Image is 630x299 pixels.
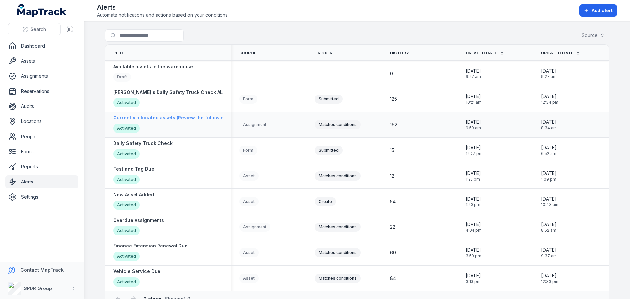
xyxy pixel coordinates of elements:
div: Activated [113,175,140,184]
span: Updated Date [541,51,574,56]
span: 22 [390,224,395,230]
a: People [5,130,78,143]
a: Assignments [5,70,78,83]
a: Updated Date [541,51,581,56]
button: Source [577,29,609,42]
span: 8:34 am [541,125,557,131]
time: 11/09/2025, 6:52:09 am [541,144,556,156]
span: [DATE] [541,144,556,151]
div: Asset [239,274,259,283]
time: 19/12/2024, 3:50:26 pm [466,247,481,259]
a: Locations [5,115,78,128]
strong: Contact MapTrack [20,267,64,273]
span: [DATE] [541,170,556,177]
time: 15/05/2025, 8:52:43 am [541,221,556,233]
a: Reservations [5,85,78,98]
time: 28/02/2025, 9:59:56 am [466,119,481,131]
span: 9:27 am [541,74,556,79]
button: Search [8,23,61,35]
span: Automate notifications and actions based on your conditions. [97,12,229,18]
span: Created Date [466,51,497,56]
a: Daily Safety Truck CheckActivated [113,140,173,160]
time: 16/05/2025, 10:21:32 am [466,93,482,105]
div: Matches conditions [315,248,361,257]
div: Matches conditions [315,274,361,283]
a: MapTrack [17,4,67,17]
a: Settings [5,190,78,203]
span: 10:21 am [466,100,482,105]
span: 1:20 pm [466,202,481,207]
span: 12:33 pm [541,279,558,284]
strong: [PERSON_NAME]'s Daily Safety Truck Check ALERTS [113,89,235,96]
span: Trigger [315,51,333,56]
strong: Overdue Assignments [113,217,164,224]
span: [DATE] [466,247,481,253]
span: 9:37 am [541,253,557,259]
div: Draft [113,73,131,82]
strong: Available assets in the warehouse [113,63,193,70]
strong: Finance Extension Renewal Due [113,243,188,249]
time: 18/08/2025, 12:34:24 pm [541,93,558,105]
time: 22/01/2025, 12:27:03 pm [466,144,483,156]
span: 1:22 pm [466,177,481,182]
span: 84 [390,275,396,282]
span: 54 [390,198,396,205]
a: Dashboard [5,39,78,53]
span: 60 [390,249,396,256]
a: Forms [5,145,78,158]
span: 9:27 am [466,74,481,79]
a: Overdue AssignmentsActivated [113,217,164,237]
span: [DATE] [541,196,558,202]
a: Reports [5,160,78,173]
h2: Alerts [97,3,229,12]
div: Form [239,95,257,104]
span: [DATE] [466,93,482,100]
a: Currently allocated assets (Review the following list to ensure the assets allocated to you is up... [113,115,355,135]
span: Info [113,51,123,56]
span: 10:43 am [541,202,558,207]
span: [DATE] [466,144,483,151]
span: [DATE] [466,170,481,177]
div: Assignment [239,120,270,129]
time: 16/01/2025, 1:20:13 pm [466,196,481,207]
time: 19/12/2024, 3:13:12 pm [466,272,481,284]
div: Create [315,197,336,206]
span: [DATE] [541,119,557,125]
span: [DATE] [541,68,556,74]
time: 26/03/2025, 8:34:39 am [541,119,557,131]
div: Activated [113,252,140,261]
div: Assignment [239,223,270,232]
strong: SPDR Group [24,286,52,291]
span: 1:09 pm [541,177,556,182]
span: Search [31,26,46,32]
a: Test and Tag DueActivated [113,166,154,186]
span: [DATE] [466,221,482,228]
span: Add alert [592,7,613,14]
span: [DATE] [541,247,557,253]
a: New Asset AddedActivated [113,191,154,211]
span: [DATE] [466,68,481,74]
time: 29/05/2025, 9:27:58 am [466,68,481,79]
div: Activated [113,124,140,133]
a: Assets [5,54,78,68]
div: Asset [239,248,259,257]
time: 26/03/2025, 10:43:33 am [541,196,558,207]
span: History [390,51,409,56]
div: Activated [113,98,140,107]
span: [DATE] [541,272,558,279]
a: Vehicle Service DueActivated [113,268,160,288]
strong: Currently allocated assets (Review the following list to ensure the assets allocated to you is up... [113,115,355,121]
a: Alerts [5,175,78,188]
span: 162 [390,121,397,128]
a: Created Date [466,51,505,56]
span: 9:59 am [466,125,481,131]
div: Submitted [315,95,343,104]
a: Available assets in the warehouseDraft [113,63,193,83]
strong: Daily Safety Truck Check [113,140,173,147]
span: 0 [390,70,393,77]
span: 12 [390,173,394,179]
span: 12:34 pm [541,100,558,105]
span: [DATE] [466,119,481,125]
span: [DATE] [541,221,556,228]
span: 3:13 pm [466,279,481,284]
